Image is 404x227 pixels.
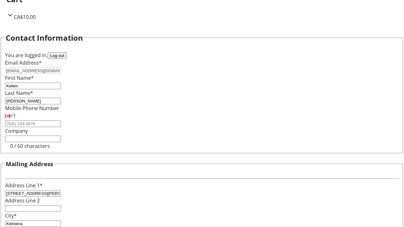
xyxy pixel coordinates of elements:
[5,105,59,112] label: Mobile Phone Number
[5,212,17,219] label: City*
[5,59,42,66] label: Email Address*
[48,52,67,59] button: Log out
[6,160,53,168] h3: Mailing Address
[5,197,40,204] label: Address Line 2
[5,220,61,227] input: City
[10,143,50,149] tr-character-limit: 0 / 60 characters
[5,51,399,59] div: You are logged in.
[5,120,61,127] input: (506) 234-5678
[5,127,28,134] label: Company
[5,90,33,96] label: Last Name*
[5,190,61,197] input: Address
[5,182,43,189] label: Address Line 1*
[6,32,83,44] h2: Contact Information
[14,14,36,20] span: CA$10.00
[5,74,34,81] label: First Name*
